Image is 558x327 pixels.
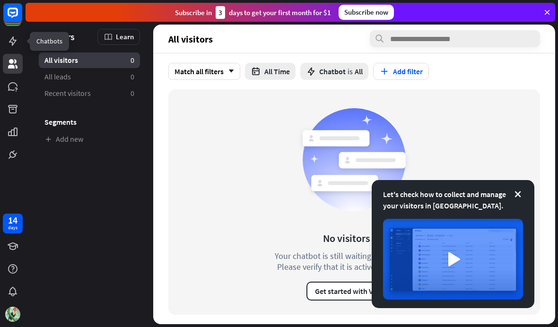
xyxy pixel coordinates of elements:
[39,117,140,127] h3: Segments
[131,72,134,82] aside: 0
[383,189,523,211] div: Let's check how to collect and manage your visitors in [GEOGRAPHIC_DATA].
[216,6,225,19] div: 3
[39,131,140,147] a: Add new
[44,88,91,98] span: Recent visitors
[168,34,213,44] span: All visitors
[373,63,429,80] button: Add filter
[39,86,140,101] a: Recent visitors 0
[348,67,353,76] span: is
[116,32,134,41] span: Learn
[257,250,451,272] div: Your chatbot is still waiting for its first visitor. Please verify that it is active and accessible.
[131,55,134,65] aside: 0
[175,6,331,19] div: Subscribe in days to get your first month for $1
[168,63,240,80] div: Match all filters
[383,219,523,300] img: image
[339,5,394,20] div: Subscribe now
[323,232,386,245] div: No visitors yet
[224,69,234,74] i: arrow_down
[8,224,17,231] div: days
[319,67,346,76] span: Chatbot
[39,69,140,85] a: All leads 0
[44,31,75,42] span: Visitors
[306,282,402,301] button: Get started with Visitors
[8,4,36,32] button: Open LiveChat chat widget
[131,88,134,98] aside: 0
[44,72,71,82] span: All leads
[44,55,78,65] span: All visitors
[8,216,17,224] div: 14
[355,67,363,76] span: All
[245,63,296,80] button: All Time
[3,214,23,233] a: 14 days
